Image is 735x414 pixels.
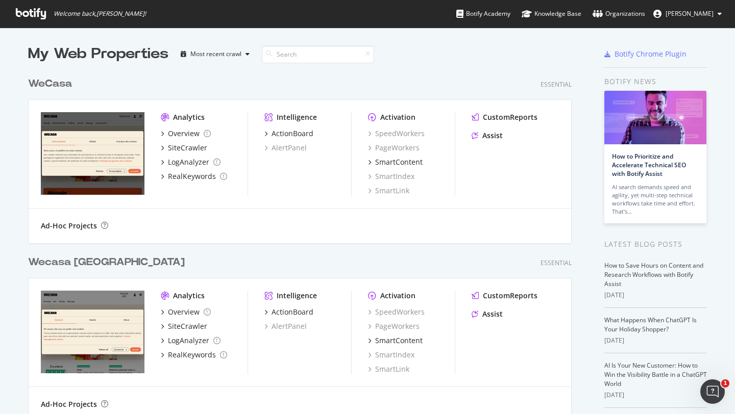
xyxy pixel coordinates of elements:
[190,51,241,57] div: Most recent crawl
[604,391,707,400] div: [DATE]
[368,307,425,317] a: SpeedWorkers
[168,128,200,139] div: Overview
[721,379,729,387] span: 1
[161,321,207,331] a: SiteCrawler
[666,9,714,18] span: Tracy Obabela
[168,307,200,317] div: Overview
[277,291,317,301] div: Intelligence
[541,258,572,267] div: Essential
[604,316,697,333] a: What Happens When ChatGPT Is Your Holiday Shopper?
[277,112,317,122] div: Intelligence
[604,336,707,345] div: [DATE]
[612,183,699,216] div: AI search demands speed and agility, yet multi-step technical workflows take time and effort. Tha...
[604,261,703,288] a: How to Save Hours on Content and Research Workflows with Botify Assist
[368,143,420,153] a: PageWorkers
[161,335,220,346] a: LogAnalyzer
[161,307,211,317] a: Overview
[368,350,414,360] a: SmartIndex
[472,309,503,319] a: Assist
[368,128,425,139] a: SpeedWorkers
[168,171,216,182] div: RealKeywords
[522,9,581,19] div: Knowledge Base
[456,9,510,19] div: Botify Academy
[472,131,503,141] a: Assist
[28,255,189,270] a: Wecasa [GEOGRAPHIC_DATA]
[368,171,414,182] a: SmartIndex
[472,291,537,301] a: CustomReports
[368,364,409,374] a: SmartLink
[604,49,687,59] a: Botify Chrome Plugin
[483,291,537,301] div: CustomReports
[168,335,209,346] div: LogAnalyzer
[168,157,209,167] div: LogAnalyzer
[604,361,707,388] a: AI Is Your New Customer: How to Win the Visibility Battle in a ChatGPT World
[483,112,537,122] div: CustomReports
[615,49,687,59] div: Botify Chrome Plugin
[541,80,572,89] div: Essential
[41,291,144,373] img: mag.staging.wecasa.co.uk
[41,112,144,195] img: wecasa.fr
[173,112,205,122] div: Analytics
[264,143,307,153] a: AlertPanel
[368,335,423,346] a: SmartContent
[368,186,409,196] a: SmartLink
[177,46,254,62] button: Most recent crawl
[604,239,707,250] div: Latest Blog Posts
[54,10,146,18] span: Welcome back, [PERSON_NAME] !
[161,157,220,167] a: LogAnalyzer
[161,128,211,139] a: Overview
[593,9,645,19] div: Organizations
[28,76,72,91] div: WeCasa
[262,45,374,63] input: Search
[368,321,420,331] a: PageWorkers
[272,128,313,139] div: ActionBoard
[168,321,207,331] div: SiteCrawler
[612,152,686,178] a: How to Prioritize and Accelerate Technical SEO with Botify Assist
[604,91,706,144] img: How to Prioritize and Accelerate Technical SEO with Botify Assist
[161,350,227,360] a: RealKeywords
[380,291,415,301] div: Activation
[264,128,313,139] a: ActionBoard
[482,131,503,141] div: Assist
[482,309,503,319] div: Assist
[645,6,730,22] button: [PERSON_NAME]
[380,112,415,122] div: Activation
[161,143,207,153] a: SiteCrawler
[472,112,537,122] a: CustomReports
[700,379,725,404] iframe: Intercom live chat
[264,307,313,317] a: ActionBoard
[28,44,168,64] div: My Web Properties
[368,157,423,167] a: SmartContent
[272,307,313,317] div: ActionBoard
[604,76,707,87] div: Botify news
[375,157,423,167] div: SmartContent
[604,291,707,300] div: [DATE]
[168,350,216,360] div: RealKeywords
[41,221,97,231] div: Ad-Hoc Projects
[168,143,207,153] div: SiteCrawler
[41,399,97,409] div: Ad-Hoc Projects
[28,76,76,91] a: WeCasa
[264,321,307,331] a: AlertPanel
[28,255,185,270] div: Wecasa [GEOGRAPHIC_DATA]
[375,335,423,346] div: SmartContent
[161,171,227,182] a: RealKeywords
[173,291,205,301] div: Analytics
